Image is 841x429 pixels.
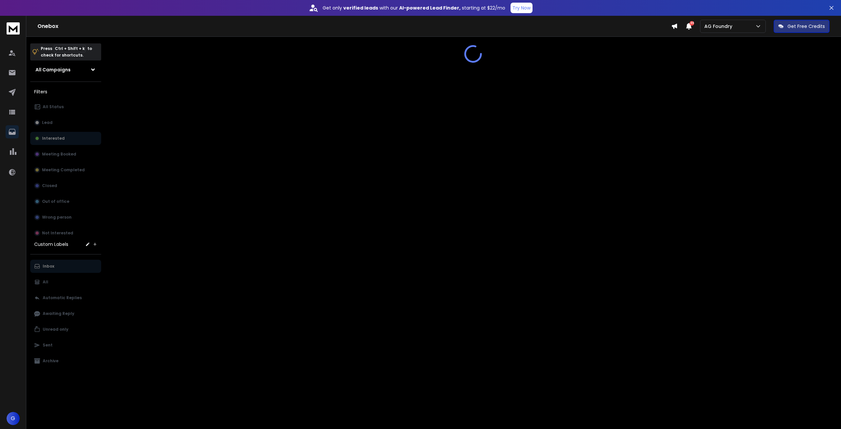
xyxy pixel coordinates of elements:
[343,5,378,11] strong: verified leads
[35,66,71,73] h1: All Campaigns
[511,3,533,13] button: Try Now
[512,5,531,11] p: Try Now
[323,5,505,11] p: Get only with our starting at $22/mo
[7,412,20,425] button: G
[787,23,825,30] p: Get Free Credits
[41,45,92,59] p: Press to check for shortcuts.
[54,45,86,52] span: Ctrl + Shift + k
[7,22,20,35] img: logo
[774,20,830,33] button: Get Free Credits
[704,23,735,30] p: AG Foundry
[399,5,461,11] strong: AI-powered Lead Finder,
[690,21,694,26] span: 30
[30,63,101,76] button: All Campaigns
[37,22,671,30] h1: Onebox
[30,87,101,96] h3: Filters
[34,241,68,248] h3: Custom Labels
